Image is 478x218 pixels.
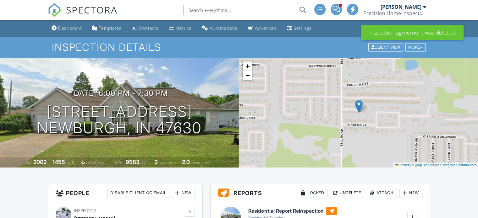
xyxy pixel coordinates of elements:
[361,25,464,40] div: Inspection agreement was deleted.
[243,71,252,80] a: Zoom out
[381,4,421,10] div: [PERSON_NAME]
[166,23,194,34] a: Metrics
[210,25,238,31] div: Automations
[245,62,250,70] span: +
[25,160,32,165] span: Built
[66,160,75,165] span: sq. ft.
[159,160,176,165] span: bedrooms
[245,23,279,34] a: Advanced
[126,159,140,165] div: 9583
[49,23,85,34] a: Dashboard
[284,23,314,34] a: Settings
[255,25,277,31] div: Advanced
[399,188,422,198] div: New
[368,45,405,49] a: Client View
[248,207,337,215] h6: Residential Report Reinspection
[37,104,202,137] h1: [STREET_ADDRESS] Newburgh, IN 47630
[90,23,124,34] a: Templates
[368,43,403,51] div: Client View
[412,163,429,167] a: © MapTiler
[182,159,190,165] div: 2.0
[139,25,159,31] div: Contacts
[129,23,161,34] a: Contacts
[52,159,65,165] div: 1455
[33,159,47,165] div: 2002
[99,25,122,31] div: Templates
[184,4,309,16] input: Search everything...
[395,163,409,167] a: Leaflet
[112,160,125,165] span: Lot Size
[71,89,168,98] h3: [DATE] 6:00 pm - 7:30 pm
[245,72,250,79] span: −
[405,43,426,51] div: More
[294,25,312,31] div: Settings
[410,163,411,167] span: |
[86,160,106,165] span: crawlspace
[298,188,327,198] div: Locked
[107,188,169,198] div: Disable Client CC Email
[172,188,195,198] div: New
[199,23,240,34] a: Automations (Advanced)
[48,184,202,202] h3: People
[430,163,476,167] a: © OpenStreetMap contributors
[48,3,62,17] img: The Best Home Inspection Software - Spectora
[191,160,209,165] span: bathrooms
[175,25,192,31] div: Metrics
[243,61,252,71] a: Zoom in
[48,8,118,22] a: SPECTORA
[154,159,158,165] div: 3
[330,188,364,198] div: Undelete
[363,10,426,16] div: Precision Home Inspections
[66,3,118,16] span: SPECTORA
[355,100,363,113] img: Marker
[211,184,430,202] h3: Reports
[140,160,148,165] span: sq.ft.
[52,42,426,53] h1: Inspection Details
[74,208,96,213] span: Inspector
[367,188,397,198] div: Attach
[58,25,82,31] div: Dashboard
